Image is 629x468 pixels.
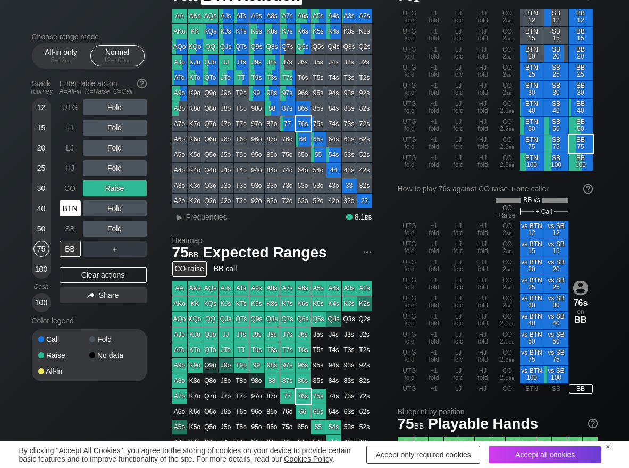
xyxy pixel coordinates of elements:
div: A8s [265,9,280,23]
div: 66 [296,132,311,147]
span: bb [509,125,515,132]
div: 84s [326,101,341,116]
div: Q6s [296,39,311,54]
div: A4s [326,9,341,23]
div: Q4s [326,39,341,54]
span: bb [65,56,71,64]
div: J5s [311,55,326,70]
div: CO 2 [496,27,519,44]
div: +1 fold [422,135,446,153]
div: 73s [342,116,357,131]
div: CO 2 [496,81,519,98]
div: BTN 75 [520,135,544,153]
div: Call [38,336,89,343]
div: 76s [296,116,311,131]
div: 87s [280,101,295,116]
div: BB 12 [569,9,593,26]
span: bb [509,143,515,151]
div: LJ fold [447,135,471,153]
div: SB 40 [544,99,568,116]
div: AQs [203,9,218,23]
div: UTG fold [398,153,422,171]
div: UTG [60,99,81,115]
div: K5s [311,24,326,39]
div: J5o [219,147,233,162]
div: 53s [342,147,357,162]
div: QTs [234,39,249,54]
div: K7o [188,116,203,131]
div: 32s [357,178,372,193]
div: 94s [326,86,341,101]
div: BTN 40 [520,99,544,116]
div: 33 [342,178,357,193]
div: Q9o [203,86,218,101]
div: 99 [249,86,264,101]
div: KTs [234,24,249,39]
div: BTN 30 [520,81,544,98]
div: 65s [311,132,326,147]
div: 82o [265,194,280,208]
div: BTN 100 [520,153,544,171]
div: A8o [172,101,187,116]
div: +1 fold [422,27,446,44]
div: 12 – 100 [95,56,140,64]
div: 50 [33,221,49,237]
div: +1 [60,120,81,136]
div: A7o [172,116,187,131]
div: T6s [296,70,311,85]
div: 98o [249,101,264,116]
div: Fold [83,99,147,115]
div: Accept all cookies [489,446,601,463]
div: BTN 15 [520,27,544,44]
div: QQ [203,39,218,54]
div: How to play 76s against CO raise + one caller [398,185,593,193]
div: All-in only [37,46,86,66]
div: JJ [219,55,233,70]
div: 43s [342,163,357,178]
div: HJ fold [471,9,495,26]
div: T2s [357,70,372,85]
img: ellipsis.fd386fe8.svg [362,246,373,258]
div: 52s [357,147,372,162]
div: Fold [83,160,147,176]
div: LJ fold [447,63,471,80]
div: K2o [188,194,203,208]
div: ATo [172,70,187,85]
div: A2o [172,194,187,208]
div: 74s [326,116,341,131]
div: 72o [280,194,295,208]
span: bb [506,53,512,60]
div: K7s [280,24,295,39]
div: 25 [33,160,49,176]
div: 82s [357,101,372,116]
div: T7s [280,70,295,85]
div: 97s [280,86,295,101]
div: 64o [296,163,311,178]
div: 62o [296,194,311,208]
div: 86o [265,132,280,147]
div: 15 [33,120,49,136]
div: A=All-in R=Raise C=Call [60,88,147,95]
div: HJ fold [471,153,495,171]
div: JTs [234,55,249,70]
div: HJ fold [471,99,495,116]
span: bb [506,16,512,24]
div: 75s [311,116,326,131]
div: Q5s [311,39,326,54]
div: 43o [326,178,341,193]
div: No data [89,352,140,359]
div: CO 2.2 [496,117,519,135]
div: Raise [83,180,147,196]
div: 95s [311,86,326,101]
div: KQs [203,24,218,39]
div: K9o [188,86,203,101]
div: AJs [219,9,233,23]
div: T3s [342,70,357,85]
div: SB 50 [544,117,568,135]
div: QJs [219,39,233,54]
div: SB 100 [544,153,568,171]
div: UTG fold [398,117,422,135]
div: T7o [234,116,249,131]
div: 20 [33,140,49,156]
div: K2s [357,24,372,39]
